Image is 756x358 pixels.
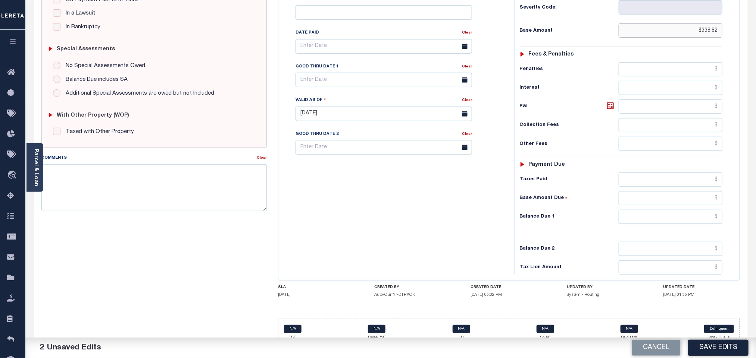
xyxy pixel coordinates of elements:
span: [DATE] [278,293,291,297]
input: $ [619,23,723,38]
h6: Fees & Penalties [529,51,574,58]
input: $ [619,137,723,151]
h6: Balance Due 1 [519,214,619,220]
input: $ [619,260,723,275]
h5: [DATE] 01:55 PM [663,292,740,297]
span: 2 [40,344,44,352]
a: Clear [462,65,472,69]
h6: Interest [519,85,619,91]
h6: Other Fees [519,141,619,147]
a: N/A [368,325,385,333]
h6: Penalties [519,66,619,72]
label: Balance Due includes SA [62,76,128,84]
h4: UPDATED DATE [663,285,740,289]
label: Good Thru Date 1 [296,64,338,70]
input: $ [619,99,723,114]
input: $ [619,242,723,256]
input: $ [619,172,723,187]
h4: SLA [278,285,355,289]
input: $ [619,81,723,95]
a: N/A [537,325,554,333]
h6: Payment due [529,162,565,168]
h4: CREATED DATE [471,285,547,289]
h6: Taxes Paid [519,177,619,183]
input: $ [619,191,723,205]
h6: Base Amount [519,28,619,34]
h4: CREATED BY [374,285,451,289]
h5: System - Routing [567,292,644,297]
h6: Special Assessments [57,46,115,53]
a: Clear [257,156,267,160]
a: N/A [621,325,638,333]
h6: P&I [519,101,619,112]
input: Enter Date [296,107,472,121]
h6: Tax Lien Amount [519,264,619,270]
label: In Bankruptcy [62,23,100,32]
p: TBR [284,335,302,340]
h6: Base Amount Due [519,195,619,201]
label: In a Lawsuit [62,9,95,18]
h6: Balance Due 2 [519,246,619,252]
input: Enter Date [296,140,472,155]
h6: Collection Fees [519,122,619,128]
h4: UPDATED BY [567,285,644,289]
label: Good Thru Date 2 [296,131,338,137]
label: Date Paid [296,30,319,36]
label: Additional Special Assessments are owed but not Included [62,89,214,98]
a: Delinquent [704,325,734,333]
label: No Special Assessments Owed [62,62,145,70]
input: Enter Date [296,39,472,54]
p: Payee PMT [368,335,386,340]
h5: [DATE] 05:02 PM [471,292,547,297]
h6: with Other Property (WOP) [57,113,129,119]
a: N/A [284,325,302,333]
label: Comments [41,155,67,161]
span: Unsaved Edits [47,344,101,352]
input: $ [619,210,723,224]
p: Work Queue [704,335,734,340]
input: Enter Date [296,73,472,87]
p: SNAP [537,335,554,340]
label: Valid as Of [296,96,326,104]
h6: Severity Code: [519,5,619,11]
input: $ [619,118,723,132]
button: Cancel [632,340,681,356]
a: Clear [462,98,472,102]
i: travel_explore [7,171,19,180]
p: LD [453,335,470,340]
a: Clear [462,31,472,35]
h5: Auto-CurrYr-DTRACK [374,292,451,297]
input: $ [619,62,723,76]
a: Clear [462,132,472,136]
p: Delq Ltrs [621,335,638,340]
label: Taxed with Other Property [62,128,134,136]
button: Save Edits [688,340,749,356]
a: N/A [453,325,470,333]
a: Parcel & Loan [33,149,38,186]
